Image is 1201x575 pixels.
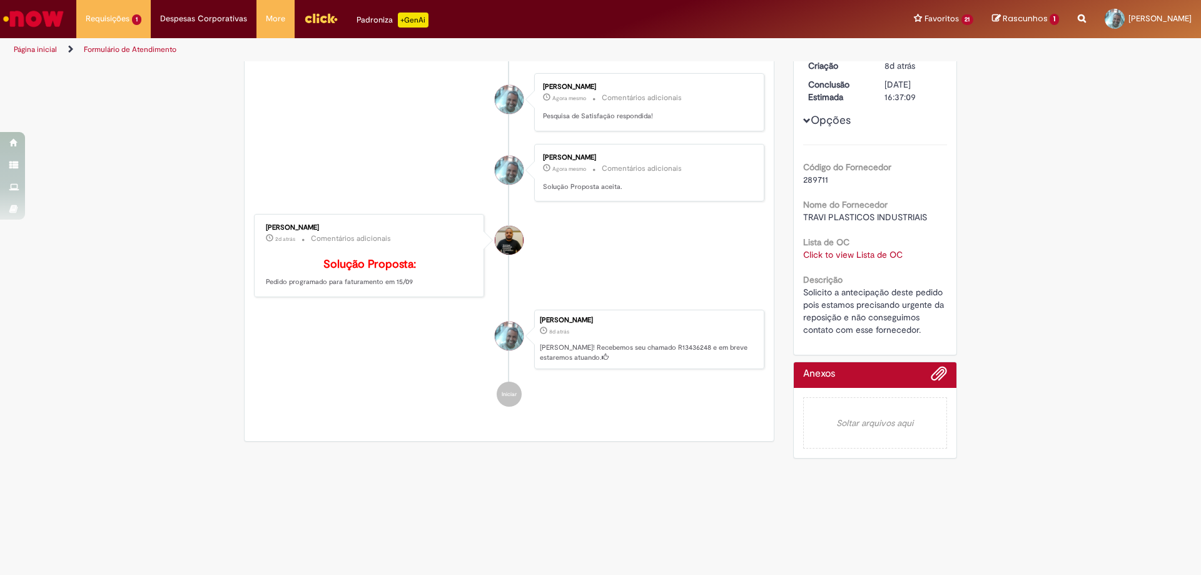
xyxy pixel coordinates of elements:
ul: Trilhas de página [9,38,791,61]
p: Solução Proposta aceita. [543,182,751,192]
div: Padroniza [357,13,428,28]
a: Click to view Lista de OC [803,249,903,260]
time: 29/08/2025 11:57:53 [552,165,586,173]
small: Comentários adicionais [602,163,682,174]
dt: Criação [799,59,876,72]
span: 8d atrás [884,60,915,71]
div: [PERSON_NAME] [266,224,474,232]
small: Comentários adicionais [311,233,391,244]
span: Rascunhos [1003,13,1048,24]
time: 21/08/2025 13:20:37 [549,328,569,335]
p: [PERSON_NAME]! Recebemos seu chamado R13436248 e em breve estaremos atuando. [540,343,758,362]
b: Lista de OC [803,237,849,248]
a: Rascunhos [992,13,1059,25]
img: ServiceNow [1,6,66,31]
span: 1 [1050,14,1059,25]
span: Agora mesmo [552,94,586,102]
p: +GenAi [398,13,428,28]
span: TRAVI PLASTICOS INDUSTRIAIS [803,211,927,223]
p: Pedido programado para faturamento em 15/09 [266,258,474,287]
time: 29/08/2025 11:58:02 [552,94,586,102]
span: 289711 [803,174,828,185]
span: Agora mesmo [552,165,586,173]
small: Comentários adicionais [602,93,682,103]
span: Requisições [86,13,129,25]
span: Despesas Corporativas [160,13,247,25]
time: 21/08/2025 13:20:37 [884,60,915,71]
b: Descrição [803,274,843,285]
span: [PERSON_NAME] [1128,13,1192,24]
a: Formulário de Atendimento [84,44,176,54]
div: Jose Marcio Da Silva [495,156,524,185]
span: More [266,13,285,25]
div: Gabriel Castelo Rainiak [495,226,524,255]
time: 27/08/2025 16:41:23 [275,235,295,243]
li: Jose Marcio da Silva [254,310,764,370]
p: Pesquisa de Satisfação respondida! [543,111,751,121]
div: [DATE] 16:37:09 [884,78,943,103]
div: [PERSON_NAME] [540,317,758,324]
img: click_logo_yellow_360x200.png [304,9,338,28]
button: Adicionar anexos [931,365,947,388]
span: Favoritos [925,13,959,25]
span: 8d atrás [549,328,569,335]
b: Nome do Fornecedor [803,199,888,210]
span: 2d atrás [275,235,295,243]
span: Solicito a antecipação deste pedido pois estamos precisando urgente da reposição e não conseguimo... [803,287,946,335]
b: Solução Proposta: [323,257,416,272]
span: 1 [132,14,141,25]
dt: Conclusão Estimada [799,78,876,103]
b: Código do Fornecedor [803,161,891,173]
em: Soltar arquivos aqui [803,397,948,449]
div: 21/08/2025 13:20:37 [884,59,943,72]
ul: Histórico de tíquete [254,61,764,420]
div: Jose Marcio Da Silva [495,85,524,114]
h2: Anexos [803,369,835,380]
div: [PERSON_NAME] [543,83,751,91]
div: Jose Marcio Da Silva [495,322,524,350]
span: 21 [961,14,974,25]
a: Página inicial [14,44,57,54]
div: [PERSON_NAME] [543,154,751,161]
